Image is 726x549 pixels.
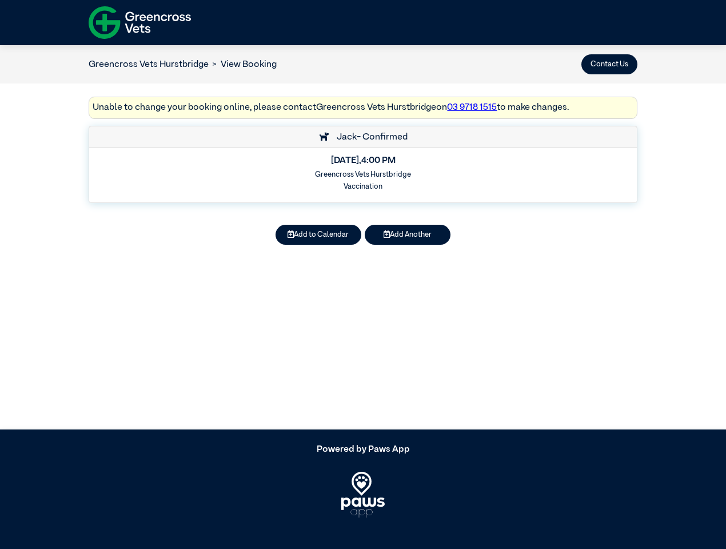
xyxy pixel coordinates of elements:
[209,58,277,71] li: View Booking
[97,170,629,179] h6: Greencross Vets Hurstbridge
[331,133,357,142] span: Jack
[89,444,637,455] h5: Powered by Paws App
[276,225,361,245] button: Add to Calendar
[357,133,408,142] span: - Confirmed
[89,58,277,71] nav: breadcrumb
[89,97,637,119] div: Unable to change your booking online, please contact Greencross Vets Hurstbridge on to make changes.
[365,225,450,245] button: Add Another
[581,54,637,74] button: Contact Us
[97,156,629,166] h5: [DATE] , 4:00 PM
[447,103,497,112] a: 03 9718 1515
[89,60,209,69] a: Greencross Vets Hurstbridge
[97,182,629,191] h6: Vaccination
[341,472,385,518] img: PawsApp
[89,3,191,42] img: f-logo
